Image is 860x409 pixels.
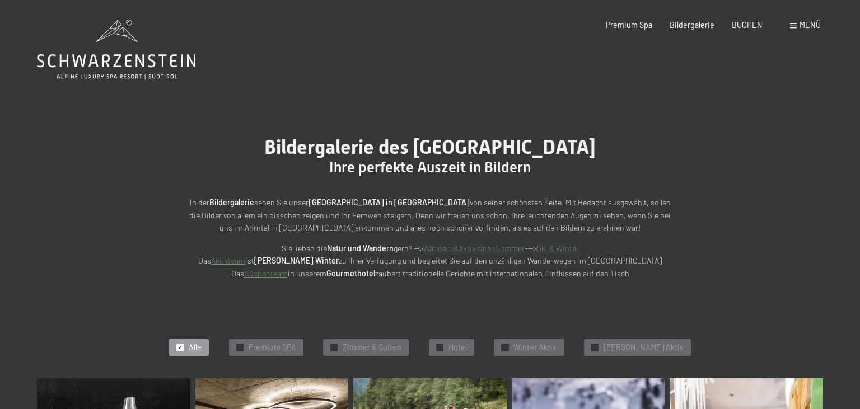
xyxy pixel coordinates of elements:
span: Menü [800,20,821,30]
strong: [GEOGRAPHIC_DATA] in [GEOGRAPHIC_DATA] [309,198,470,207]
span: ✓ [178,344,183,351]
p: Sie lieben die gern? --> ---> Das ist zu Ihrer Verfügung und begleitet Sie auf den unzähligen Wan... [184,242,676,280]
span: Winter Aktiv [513,342,557,353]
span: Zimmer & Suiten [343,342,401,353]
span: Ihre perfekte Auszeit in Bildern [329,159,531,176]
span: [PERSON_NAME] Aktiv [604,342,684,353]
span: ✓ [592,344,597,351]
span: ✓ [437,344,442,351]
a: Wandern&AktivitätenSommer [423,243,525,253]
a: BUCHEN [732,20,763,30]
p: In der sehen Sie unser von seiner schönsten Seite. Mit Bedacht ausgewählt, sollen die Bilder von ... [184,196,676,234]
span: Premium SPA [249,342,296,353]
span: ✓ [237,344,242,351]
a: Bildergalerie [670,20,714,30]
strong: Bildergalerie [209,198,254,207]
span: ✓ [332,344,336,351]
span: Alle [189,342,202,353]
strong: [PERSON_NAME] Winter [254,256,339,265]
a: Küchenteam [244,269,288,278]
strong: Natur und Wandern [327,243,394,253]
strong: Gourmethotel [326,269,375,278]
a: Premium Spa [606,20,652,30]
span: ✓ [503,344,507,351]
span: Hotel [448,342,467,353]
span: Bildergalerie des [GEOGRAPHIC_DATA] [264,135,596,158]
a: Aktivteam [211,256,245,265]
a: Ski & Winter [537,243,579,253]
